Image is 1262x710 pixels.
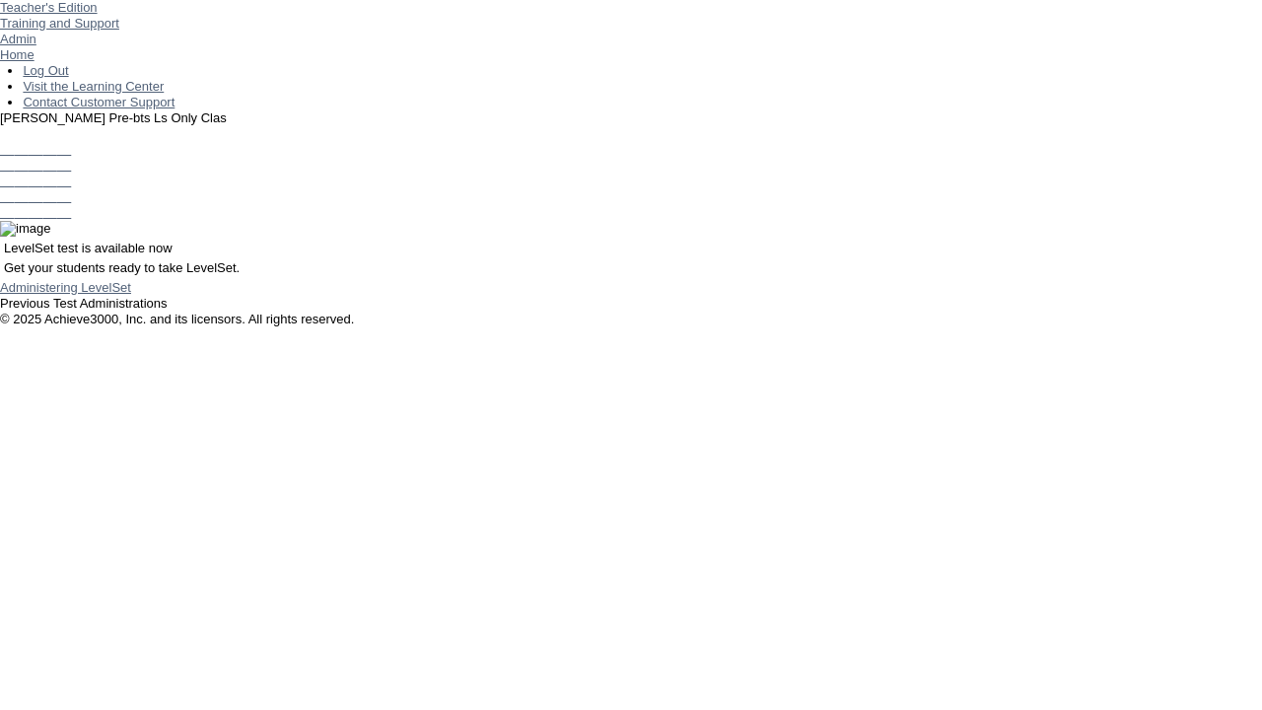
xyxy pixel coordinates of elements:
a: Contact Customer Support [23,95,175,109]
img: teacher_arrow_small.png [119,16,127,22]
p: Get your students ready to take LevelSet. [4,260,1258,276]
a: Log Out [23,63,68,78]
a: Visit the Learning Center [23,79,164,94]
p: LevelSet test is available now [4,241,1258,256]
